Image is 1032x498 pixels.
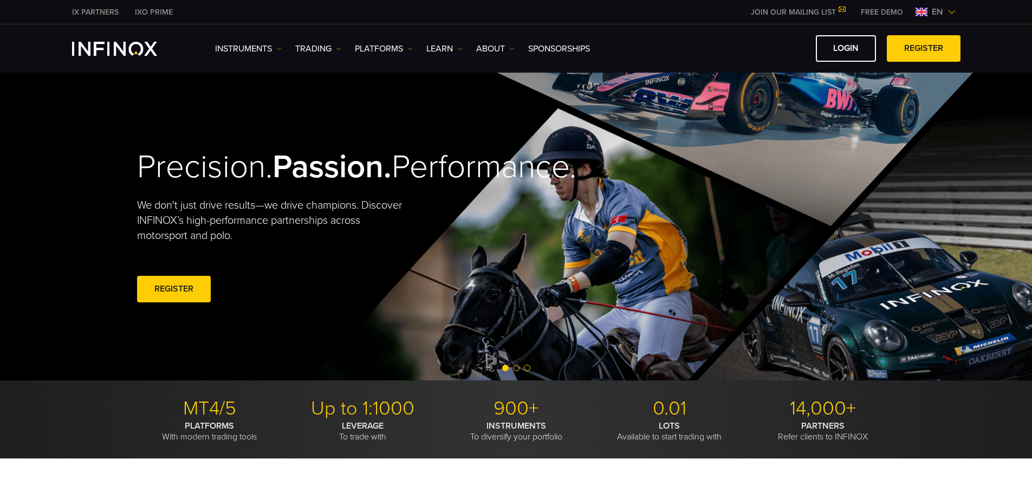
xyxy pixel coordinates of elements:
p: To trade with [290,421,436,442]
a: INFINOX [64,7,127,18]
a: REGISTER [137,276,211,302]
a: LOGIN [816,35,876,62]
a: PLATFORMS [355,42,413,55]
span: en [927,5,947,18]
p: 0.01 [597,397,742,421]
h2: Precision. Performance. [137,147,478,187]
a: Instruments [215,42,282,55]
a: JOIN OUR MAILING LIST [743,8,853,17]
p: 14,000+ [750,397,895,421]
a: TRADING [295,42,341,55]
p: Available to start trading with [597,421,742,442]
span: Go to slide 3 [524,365,530,371]
p: Refer clients to INFINOX [750,421,895,442]
a: INFINOX [127,7,181,18]
p: To diversify your portfolio [444,421,589,442]
a: REGISTER [887,35,960,62]
p: MT4/5 [137,397,282,421]
a: INFINOX MENU [853,7,911,18]
strong: LEVERAGE [342,421,384,431]
strong: PARTNERS [801,421,845,431]
a: ABOUT [476,42,515,55]
strong: LOTS [659,421,680,431]
span: Go to slide 2 [513,365,520,371]
a: SPONSORSHIPS [528,42,590,55]
p: Up to 1:1000 [290,397,436,421]
strong: PLATFORMS [185,421,234,431]
a: Learn [426,42,463,55]
p: 900+ [444,397,589,421]
span: Go to slide 1 [502,365,509,371]
a: INFINOX Logo [72,42,183,56]
p: With modern trading tools [137,421,282,442]
strong: INSTRUMENTS [486,421,546,431]
strong: Passion. [272,147,392,186]
p: We don't just drive results—we drive champions. Discover INFINOX’s high-performance partnerships ... [137,198,410,243]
